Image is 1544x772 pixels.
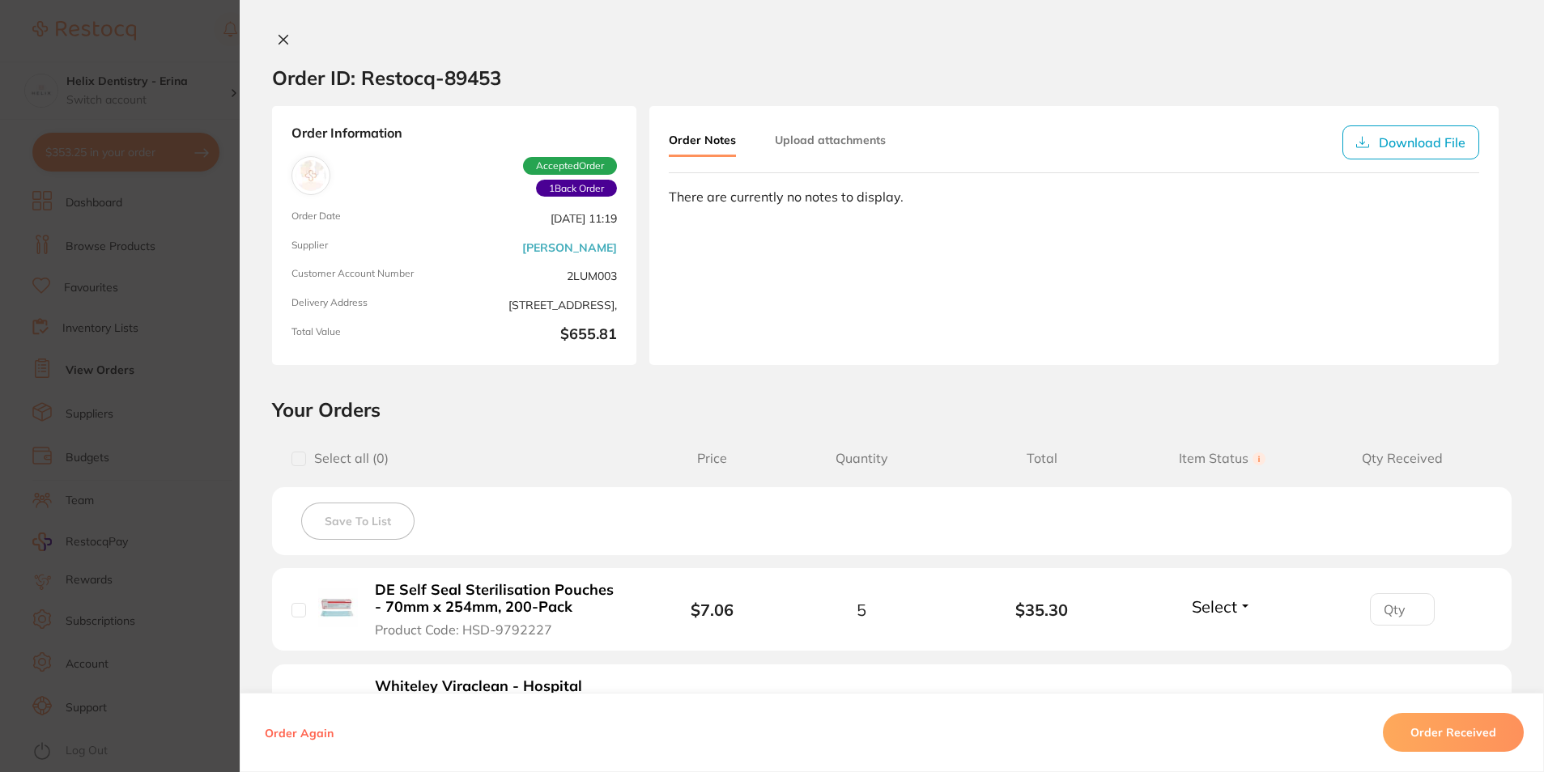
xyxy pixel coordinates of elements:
[291,240,448,256] span: Supplier
[461,210,617,227] span: [DATE] 11:19
[291,326,448,346] span: Total Value
[523,157,617,175] span: Accepted Order
[952,600,1132,619] b: $35.30
[461,326,617,346] b: $655.81
[291,210,448,227] span: Order Date
[272,66,501,90] h2: Order ID: Restocq- 89453
[291,297,448,313] span: Delivery Address
[772,451,951,466] span: Quantity
[260,725,338,740] button: Order Again
[669,125,736,157] button: Order Notes
[461,268,617,284] span: 2LUM003
[370,677,627,750] button: Whiteley Viraclean - Hospital Grade Disinfectant - 500ml Trigger Bottle Product Code: WC-5090789
[1132,451,1312,466] span: Item Status
[652,451,772,466] span: Price
[1187,596,1257,617] button: Select
[669,189,1479,204] div: There are currently no notes to display.
[522,241,617,254] a: [PERSON_NAME]
[375,678,623,728] b: Whiteley Viraclean - Hospital Grade Disinfectant - 500ml Trigger Bottle
[370,581,627,638] button: DE Self Seal Sterilisation Pouches - 70mm x 254mm, 200-Pack Product Code: HSD-9792227
[691,600,734,620] b: $7.06
[775,125,886,155] button: Upload attachments
[296,160,326,191] img: Henry Schein Halas
[375,582,623,615] b: DE Self Seal Sterilisation Pouches - 70mm x 254mm, 200-Pack
[952,451,1132,466] span: Total
[461,297,617,313] span: [STREET_ADDRESS],
[1383,713,1524,752] button: Order Received
[1192,596,1237,617] span: Select
[291,125,617,143] strong: Order Information
[318,588,358,628] img: DE Self Seal Sterilisation Pouches - 70mm x 254mm, 200-Pack
[536,180,617,197] span: Back orders
[1312,451,1492,466] span: Qty Received
[306,451,389,466] span: Select all ( 0 )
[272,397,1512,422] h2: Your Orders
[375,622,552,637] span: Product Code: HSD-9792227
[857,600,866,619] span: 5
[301,503,415,540] button: Save To List
[1370,593,1435,626] input: Qty
[291,268,448,284] span: Customer Account Number
[1342,125,1479,159] button: Download File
